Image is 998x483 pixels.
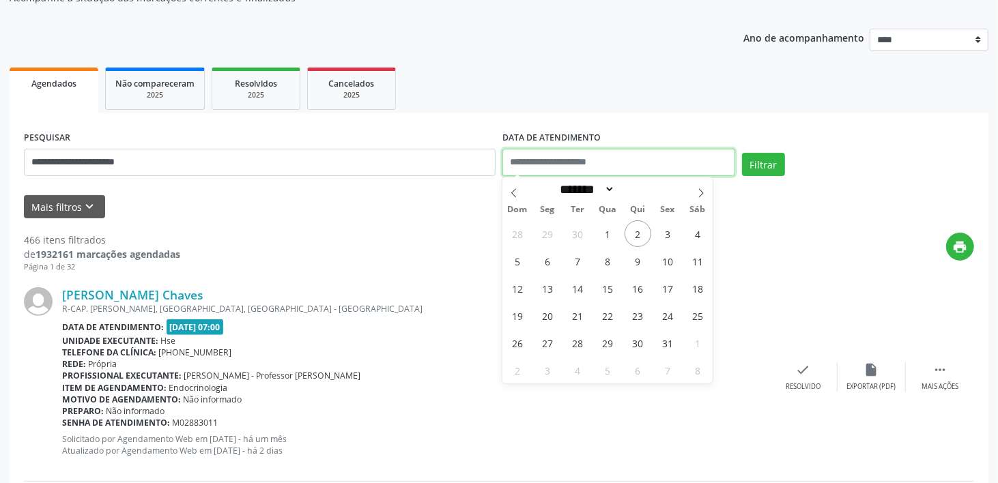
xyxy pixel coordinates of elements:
[562,205,593,214] span: Ter
[565,275,591,302] span: Outubro 14, 2025
[534,302,561,329] span: Outubro 20, 2025
[167,319,224,335] span: [DATE] 07:00
[62,358,86,370] b: Rede:
[62,370,182,381] b: Profissional executante:
[625,220,651,247] span: Outubro 2, 2025
[184,394,242,405] span: Não informado
[161,335,176,347] span: Hse
[796,362,811,377] i: check
[625,302,651,329] span: Outubro 23, 2025
[329,78,375,89] span: Cancelados
[565,220,591,247] span: Setembro 30, 2025
[744,29,865,46] p: Ano de acompanhamento
[89,358,117,370] span: Própria
[173,417,218,428] span: M02883011
[684,302,711,329] span: Outubro 25, 2025
[115,90,195,100] div: 2025
[534,220,561,247] span: Setembro 29, 2025
[654,220,681,247] span: Outubro 3, 2025
[24,195,105,219] button: Mais filtroskeyboard_arrow_down
[683,205,713,214] span: Sáb
[62,417,170,428] b: Senha de atendimento:
[534,248,561,274] span: Outubro 6, 2025
[235,78,277,89] span: Resolvidos
[62,433,769,456] p: Solicitado por Agendamento Web em [DATE] - há um mês Atualizado por Agendamento Web em [DATE] - h...
[654,275,681,302] span: Outubro 17, 2025
[35,248,180,261] strong: 1932161 marcações agendadas
[24,128,70,149] label: PESQUISAR
[504,302,531,329] span: Outubro 19, 2025
[953,239,968,254] i: print
[62,335,158,347] b: Unidade executante:
[864,362,879,377] i: insert_drive_file
[534,330,561,356] span: Outubro 27, 2025
[24,287,53,316] img: img
[625,330,651,356] span: Outubro 30, 2025
[62,287,203,302] a: [PERSON_NAME] Chaves
[654,357,681,383] span: Novembro 7, 2025
[922,382,958,392] div: Mais ações
[169,382,228,394] span: Endocrinologia
[615,182,660,196] input: Year
[653,205,683,214] span: Sex
[31,78,76,89] span: Agendados
[654,330,681,356] span: Outubro 31, 2025
[534,357,561,383] span: Novembro 3, 2025
[595,330,621,356] span: Outubro 29, 2025
[62,321,164,333] b: Data de atendimento:
[595,357,621,383] span: Novembro 5, 2025
[502,205,532,214] span: Dom
[534,275,561,302] span: Outubro 13, 2025
[565,302,591,329] span: Outubro 21, 2025
[595,248,621,274] span: Outubro 8, 2025
[504,248,531,274] span: Outubro 5, 2025
[786,382,821,392] div: Resolvido
[555,182,615,196] select: Month
[654,248,681,274] span: Outubro 10, 2025
[24,233,180,247] div: 466 itens filtrados
[62,303,769,314] div: R-CAP. [PERSON_NAME], [GEOGRAPHIC_DATA], [GEOGRAPHIC_DATA] - [GEOGRAPHIC_DATA]
[565,357,591,383] span: Novembro 4, 2025
[932,362,947,377] i: 
[222,90,290,100] div: 2025
[159,347,232,358] span: [PHONE_NUMBER]
[532,205,562,214] span: Seg
[504,357,531,383] span: Novembro 2, 2025
[847,382,896,392] div: Exportar (PDF)
[684,330,711,356] span: Novembro 1, 2025
[684,275,711,302] span: Outubro 18, 2025
[106,405,165,417] span: Não informado
[184,370,361,381] span: [PERSON_NAME] - Professor [PERSON_NAME]
[62,347,156,358] b: Telefone da clínica:
[654,302,681,329] span: Outubro 24, 2025
[83,199,98,214] i: keyboard_arrow_down
[62,405,104,417] b: Preparo:
[565,248,591,274] span: Outubro 7, 2025
[24,261,180,273] div: Página 1 de 32
[502,128,601,149] label: DATA DE ATENDIMENTO
[684,220,711,247] span: Outubro 4, 2025
[625,275,651,302] span: Outubro 16, 2025
[623,205,653,214] span: Qui
[742,153,785,176] button: Filtrar
[504,330,531,356] span: Outubro 26, 2025
[946,233,974,261] button: print
[504,275,531,302] span: Outubro 12, 2025
[565,330,591,356] span: Outubro 28, 2025
[595,275,621,302] span: Outubro 15, 2025
[625,248,651,274] span: Outubro 9, 2025
[593,205,623,214] span: Qua
[595,220,621,247] span: Outubro 1, 2025
[115,78,195,89] span: Não compareceram
[24,247,180,261] div: de
[317,90,386,100] div: 2025
[62,382,167,394] b: Item de agendamento:
[684,357,711,383] span: Novembro 8, 2025
[595,302,621,329] span: Outubro 22, 2025
[62,394,181,405] b: Motivo de agendamento:
[504,220,531,247] span: Setembro 28, 2025
[625,357,651,383] span: Novembro 6, 2025
[684,248,711,274] span: Outubro 11, 2025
